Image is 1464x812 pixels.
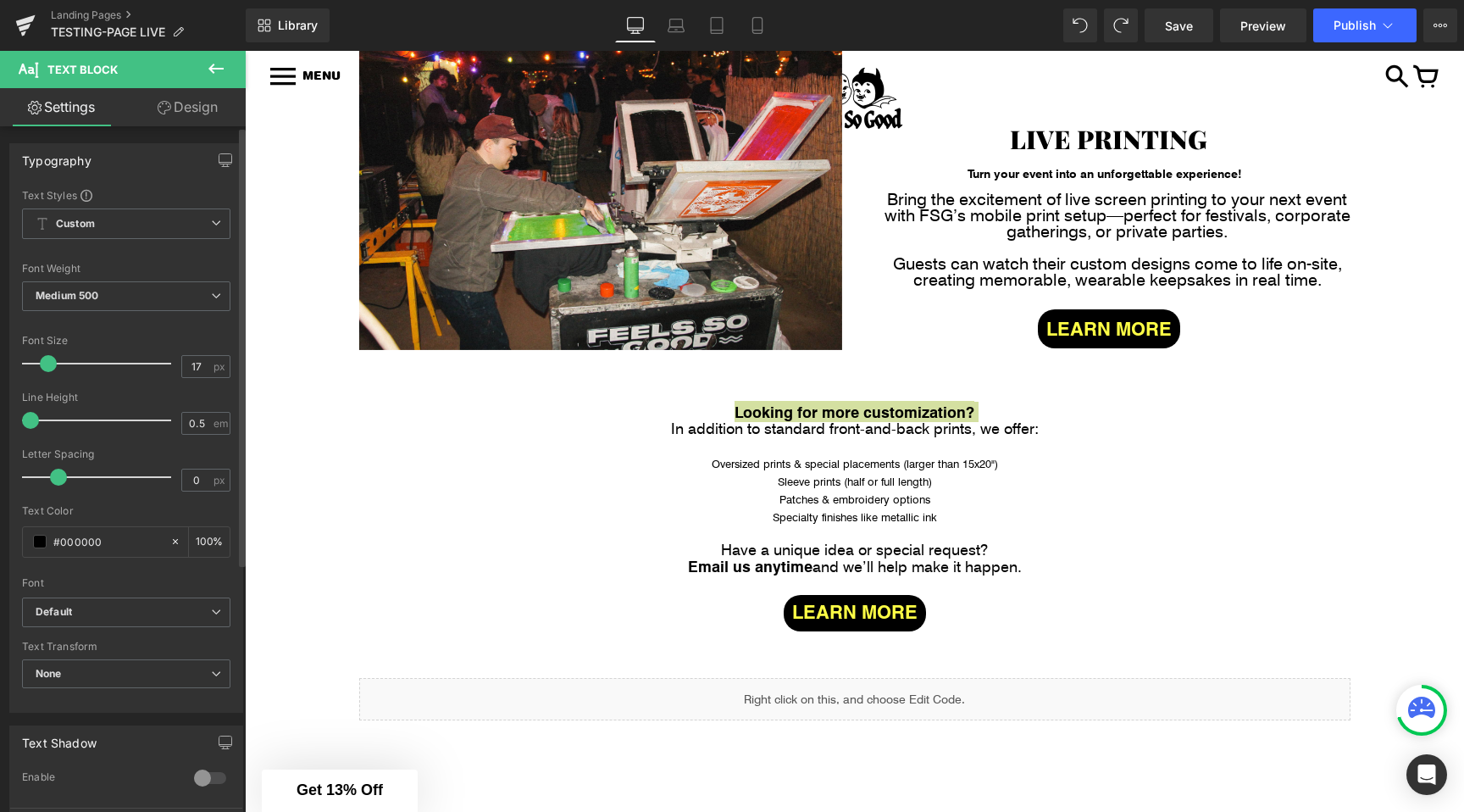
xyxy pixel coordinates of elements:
div: Text Shadow [22,726,97,750]
span: Specialty finishes like metallic ink [528,459,692,473]
b: Medium 500 [36,289,98,302]
span: Turn your event into an unforgettable experience! [723,114,997,131]
p: and we’ll help make it happen. [114,507,1106,524]
span: LIVE PRINTING [765,71,962,105]
input: Color [53,532,162,551]
a: Desktop [615,8,656,42]
span: Library [278,18,318,33]
a: Landing Pages [51,8,246,22]
b: None [36,667,62,680]
div: Open Intercom Messenger [1406,754,1447,795]
div: Enable [22,770,177,788]
p: Bring the excitement of live screen printing to your next event with FSG’s mobile print setup—per... [640,140,1106,188]
div: Font Weight [22,263,230,275]
div: Line Height [22,392,230,403]
p: In addition to standard front-and-back prints, we offer: [114,353,1106,386]
span: Oversized prints & special placements (larger than 15x20") [467,406,753,420]
button: More [1423,8,1457,42]
div: Letter Spacing [22,448,230,460]
span: em [213,418,228,429]
a: Laptop [656,8,696,42]
button: Undo [1063,8,1097,42]
div: Font [22,577,230,589]
div: Text Color [22,505,230,517]
span: Sleeve prints (half or full length) [533,424,687,437]
button: Redo [1104,8,1138,42]
b: Custom [56,217,95,231]
span: Save [1165,17,1193,35]
p: Guests can watch their custom designs come to life on-site, creating memorable, wearable keepsake... [640,204,1106,236]
span: Publish [1334,19,1376,32]
a: LEARN MORE [793,259,935,298]
a: Design [126,88,249,126]
p: Have a unique idea or special request? [114,491,1106,507]
button: Publish [1313,8,1417,42]
span: Preview [1240,17,1286,35]
div: Text Styles [22,188,230,202]
span: Text Block [47,63,118,76]
span: px [213,475,228,486]
span: LEARN MORE [547,550,673,572]
div: Text Transform [22,641,230,653]
strong: Looking for more customization? [490,350,729,371]
div: Typography [22,144,91,168]
i: Default [36,605,72,620]
span: LEARN MORE [801,267,927,289]
a: LEARN MORE [539,544,681,581]
div: Font Size [22,335,230,347]
div: % [189,527,230,557]
span: px [213,361,228,372]
a: Mobile [737,8,778,42]
span: Patches & embroidery options [535,442,685,455]
span: TESTING-PAGE LIVE [51,25,165,39]
a: Preview [1220,8,1306,42]
a: New Library [246,8,330,42]
a: Tablet [696,8,737,42]
strong: Email us anytime [443,504,568,526]
a: LIVE PRINTING [757,8,971,105]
